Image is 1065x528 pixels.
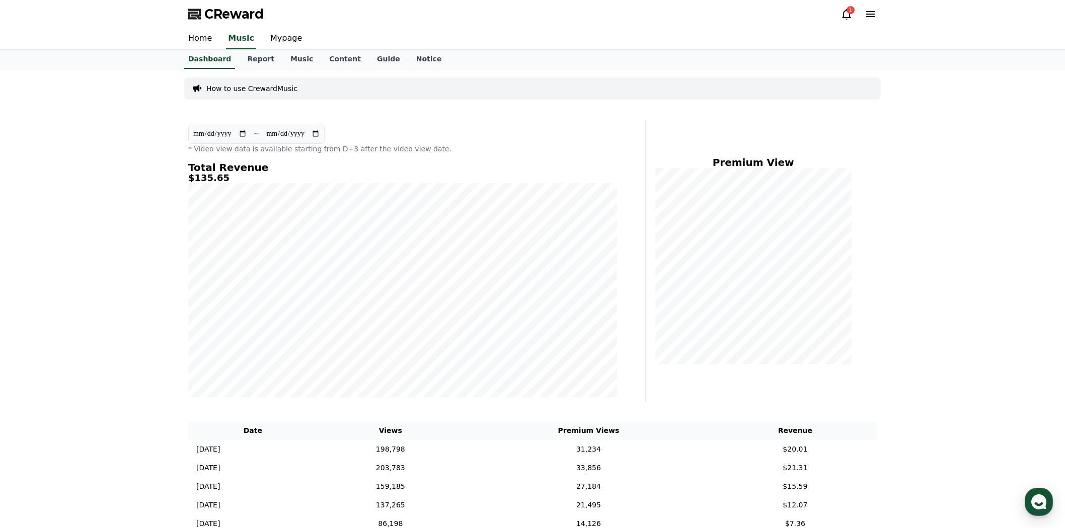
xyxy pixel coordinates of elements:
[714,440,877,459] td: $20.01
[226,28,256,49] a: Music
[318,421,464,440] th: Views
[714,477,877,496] td: $15.59
[262,28,310,49] a: Mypage
[408,50,450,69] a: Notice
[239,50,282,69] a: Report
[206,83,297,94] a: How to use CrewardMusic
[464,459,714,477] td: 33,856
[318,440,464,459] td: 198,798
[180,28,220,49] a: Home
[282,50,321,69] a: Music
[318,496,464,514] td: 137,265
[253,128,260,140] p: ~
[196,463,220,473] p: [DATE]
[188,6,264,22] a: CReward
[369,50,408,69] a: Guide
[464,477,714,496] td: 27,184
[464,496,714,514] td: 21,495
[318,477,464,496] td: 159,185
[196,481,220,492] p: [DATE]
[841,8,853,20] a: 1
[714,496,877,514] td: $12.07
[188,421,318,440] th: Date
[321,50,369,69] a: Content
[196,444,220,455] p: [DATE]
[184,50,235,69] a: Dashboard
[464,440,714,459] td: 31,234
[654,157,853,168] h4: Premium View
[714,459,877,477] td: $21.31
[318,459,464,477] td: 203,783
[204,6,264,22] span: CReward
[464,421,714,440] th: Premium Views
[196,500,220,510] p: [DATE]
[188,162,617,173] h4: Total Revenue
[714,421,877,440] th: Revenue
[188,173,617,183] h5: $135.65
[847,6,855,14] div: 1
[188,144,617,154] p: * Video view data is available starting from D+3 after the video view date.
